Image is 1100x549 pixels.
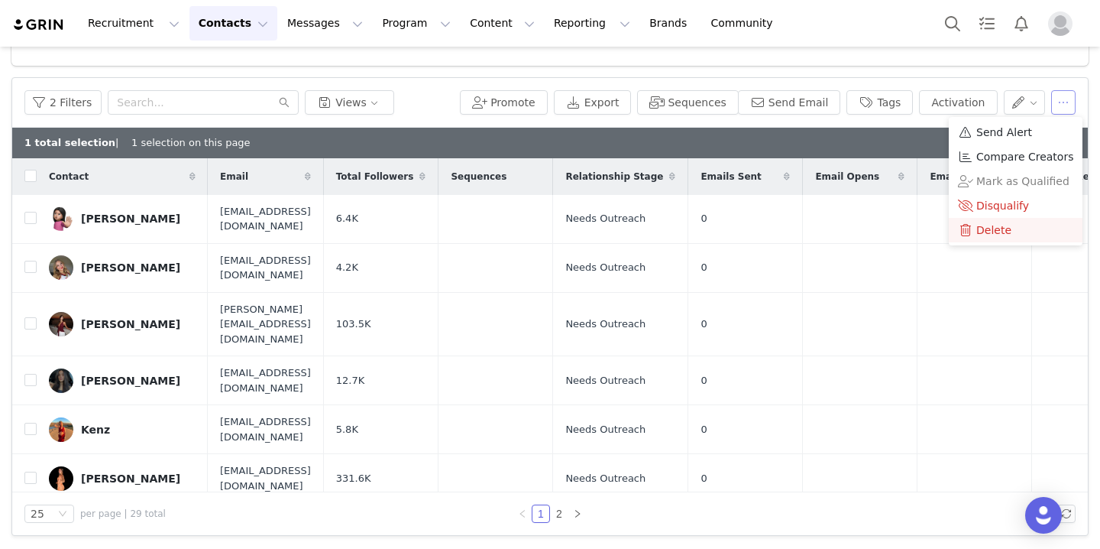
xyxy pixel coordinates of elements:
button: Reporting [545,6,639,41]
button: Search [936,6,969,41]
span: Needs Outreach [565,260,645,275]
a: [PERSON_NAME] [49,369,196,393]
img: placeholder-profile.jpg [1048,11,1072,36]
span: 4.2K [336,260,358,275]
img: ddd02505-82ac-4987-96cb-d5c6dd5546dd.jpg [49,255,73,280]
button: Messages [278,6,372,41]
div: [PERSON_NAME] [81,262,180,274]
div: Kenz [81,424,110,436]
p: 6932 [339,20,410,47]
button: Views [305,90,394,115]
p: 1741 [752,20,814,47]
button: Send Email [738,90,841,115]
button: Profile [1039,11,1088,36]
span: Needs Outreach [565,471,645,486]
span: 0 [700,211,707,226]
button: Sequences [637,90,738,115]
button: Export [554,90,632,115]
span: Emails Sent [700,170,761,184]
span: [PERSON_NAME][EMAIL_ADDRESS][DOMAIN_NAME] [220,302,311,347]
a: [PERSON_NAME] [49,255,196,280]
span: [EMAIL_ADDRESS][DOMAIN_NAME] [220,463,311,493]
span: per page | 29 total [80,507,166,521]
button: Activation [919,90,997,115]
p: 8041 [550,20,612,47]
p: 894 [953,20,1000,47]
button: Notifications [1005,6,1038,41]
div: [PERSON_NAME] [81,473,180,485]
a: [PERSON_NAME] [49,312,196,336]
button: Recruitment [79,6,189,41]
i: icon: down [58,509,67,520]
span: Sequences [451,170,506,184]
a: [PERSON_NAME] [49,466,196,491]
div: 25 [31,505,44,522]
span: Needs Outreach [565,422,645,437]
span: Disqualify [976,197,1029,214]
button: 2 Filters [24,90,102,115]
span: Compare Creators [976,148,1073,165]
span: [EMAIL_ADDRESS][DOMAIN_NAME] [220,414,311,444]
img: 167248db-f45f-4eb2-be15-ccbeaeb6ce7e.jpg [49,206,73,231]
span: Relationship Stage [565,170,663,184]
a: Brands [640,6,700,41]
span: Contact [49,170,89,184]
input: Search... [108,90,299,115]
a: Community [702,6,789,41]
span: 0 [700,373,707,388]
span: Needs Outreach [565,373,645,388]
button: Tags [846,90,913,115]
i: icon: left [518,509,527,518]
li: Next Page [568,505,587,523]
span: [EMAIL_ADDRESS][DOMAIN_NAME] [220,253,311,283]
button: Promote [460,90,548,115]
span: Email [220,170,248,184]
span: 103.5K [336,317,371,332]
div: [PERSON_NAME] [81,318,180,330]
img: b99b2f71-4f4e-424b-afd8-979ffb59c712.jpg [49,369,73,393]
div: [PERSON_NAME] [81,375,180,387]
i: icon: right [573,509,582,518]
span: [EMAIL_ADDRESS][DOMAIN_NAME] [220,365,311,395]
a: Tasks [970,6,1004,41]
div: Open Intercom Messenger [1025,497,1062,534]
img: ec881597-a897-4d84-a99c-2050cb97917b.jpg [49,466,73,491]
span: Email Opens [815,170,879,184]
i: icon: search [279,97,290,108]
li: 1 [532,505,550,523]
span: Needs Outreach [565,211,645,226]
span: Needs Outreach [565,317,645,332]
span: 12.7K [336,373,364,388]
span: Send Alert [976,124,1032,141]
span: 0 [700,422,707,437]
span: 5.8K [336,422,358,437]
a: 2 [551,505,568,522]
span: 331.6K [336,471,371,486]
a: [PERSON_NAME] [49,206,196,231]
span: Delete [976,222,1011,239]
span: 6.4K [336,211,358,226]
span: [EMAIL_ADDRESS][DOMAIN_NAME] [220,204,311,234]
span: 0 [700,317,707,332]
a: 1 [532,505,549,522]
span: 0 [700,471,707,486]
li: 2 [550,505,568,523]
img: grin logo [12,18,66,32]
span: 0 [700,260,707,275]
span: Total Followers [336,170,414,184]
div: [PERSON_NAME] [81,213,180,225]
span: Email Clicks [930,170,991,184]
div: | 1 selection on this page [24,135,251,151]
p: 7363 [99,20,199,47]
li: Previous Page [513,505,532,523]
span: Mark as Qualified [976,173,1069,190]
b: 1 total selection [24,137,115,148]
img: 1eed5514-bcc6-4568-956c-98a9724a400c.jpg [49,312,73,336]
button: Program [373,6,460,41]
a: Kenz [49,417,196,442]
img: ea0c7959-2bf3-4d98-b2dd-d16a22be8364.jpg [49,417,73,442]
button: Content [461,6,544,41]
button: Contacts [189,6,277,41]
